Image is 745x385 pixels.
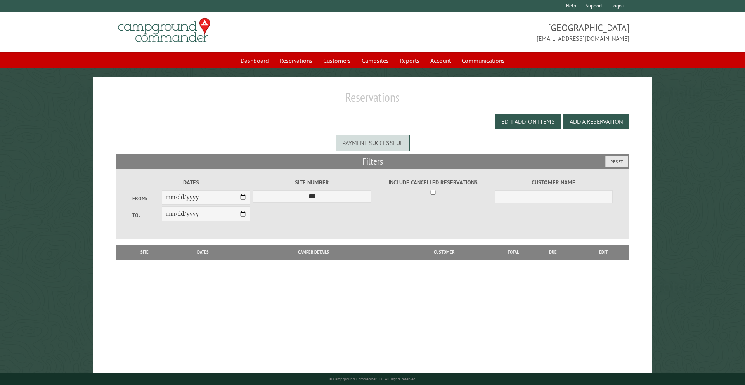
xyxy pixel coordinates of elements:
[563,114,629,129] button: Add a Reservation
[253,178,371,187] label: Site Number
[132,195,162,202] label: From:
[170,245,236,259] th: Dates
[497,245,528,259] th: Total
[395,53,424,68] a: Reports
[528,245,577,259] th: Due
[116,90,630,111] h1: Reservations
[495,178,613,187] label: Customer Name
[236,53,274,68] a: Dashboard
[116,15,213,45] img: Campground Commander
[336,135,410,151] div: Payment successful
[319,53,355,68] a: Customers
[391,245,497,259] th: Customer
[236,245,391,259] th: Camper Details
[577,245,630,259] th: Edit
[120,245,170,259] th: Site
[372,21,629,43] span: [GEOGRAPHIC_DATA] [EMAIL_ADDRESS][DOMAIN_NAME]
[132,178,251,187] label: Dates
[457,53,509,68] a: Communications
[426,53,456,68] a: Account
[132,212,162,219] label: To:
[374,178,492,187] label: Include Cancelled Reservations
[116,154,630,169] h2: Filters
[357,53,393,68] a: Campsites
[605,156,628,167] button: Reset
[329,376,416,382] small: © Campground Commander LLC. All rights reserved.
[495,114,561,129] button: Edit Add-on Items
[275,53,317,68] a: Reservations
